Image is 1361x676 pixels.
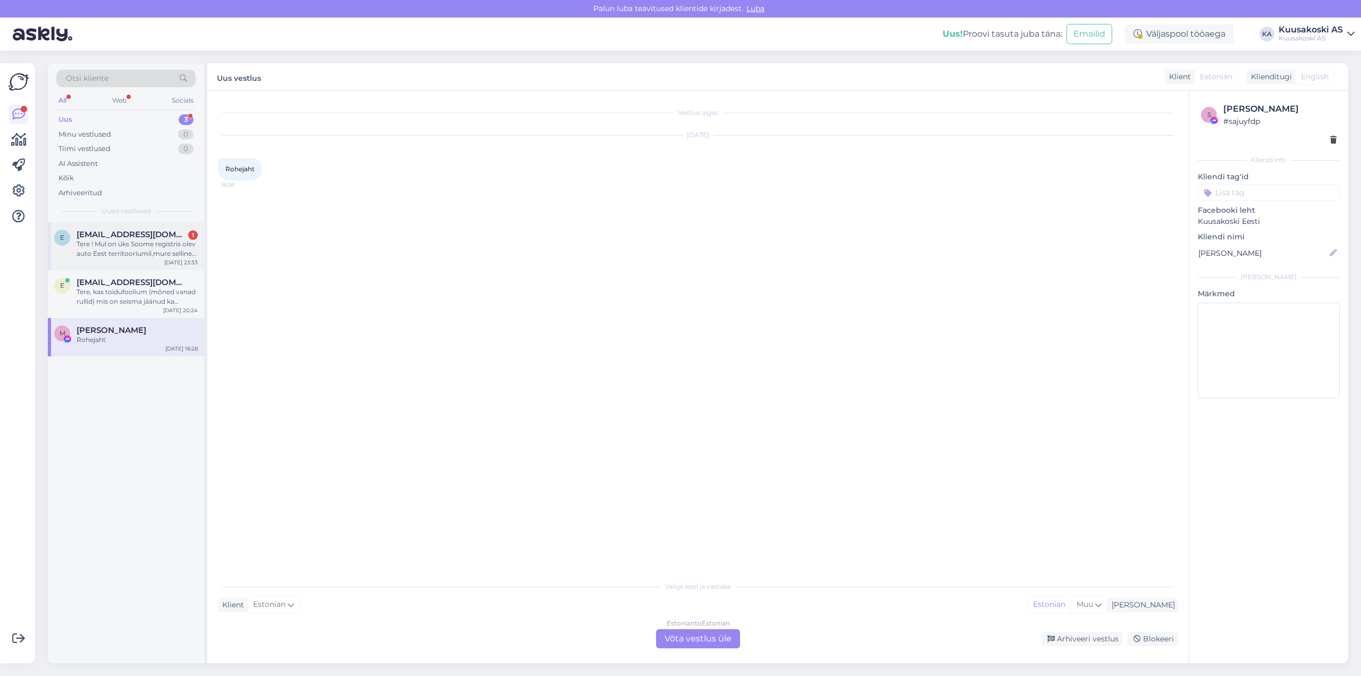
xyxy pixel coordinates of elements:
[1198,155,1340,165] div: Kliendi info
[1198,288,1340,299] p: Märkmed
[1198,216,1340,227] p: Kuusakoski Eesti
[1198,247,1328,259] input: Lisa nimi
[1247,71,1292,82] div: Klienditugi
[1301,71,1329,82] span: English
[667,619,730,628] div: Estonian to Estonian
[1125,24,1234,44] div: Väljaspool tööaega
[58,173,74,183] div: Kõik
[163,306,198,314] div: [DATE] 20:24
[102,206,151,216] span: Uued vestlused
[58,144,111,154] div: Tiimi vestlused
[66,73,108,84] span: Otsi kliente
[58,188,102,198] div: Arhiveeritud
[1198,171,1340,182] p: Kliendi tag'id
[1077,599,1093,609] span: Muu
[58,114,72,125] div: Uus
[77,335,198,345] div: Rohejaht
[218,108,1178,118] div: Vestlus algas
[218,130,1178,140] div: [DATE]
[77,239,198,258] div: Tere ! Mul on üks Soome registris olev auto Eest territooriumil,mure selline ,et autol läks mooto...
[56,94,69,107] div: All
[77,287,198,306] div: Tere, kas toidufoolium (mõned vanad rullid) mis on seisma jäänud ka sobivad Rohejahti?
[1127,632,1178,646] div: Blokeeri
[217,70,261,84] label: Uus vestlus
[743,4,768,13] span: Luba
[218,582,1178,591] div: Valige keel ja vastake
[179,114,194,125] div: 3
[164,258,198,266] div: [DATE] 23:33
[188,230,198,240] div: 1
[656,629,740,648] div: Võta vestlus üle
[225,165,255,173] span: Rohejaht
[1279,26,1355,43] a: Kuusakoski ASKuusakoski AS
[1198,272,1340,282] div: [PERSON_NAME]
[1165,71,1191,82] div: Klient
[1066,24,1112,44] button: Emailid
[1207,111,1211,119] span: s
[943,28,1062,40] div: Proovi tasuta juba täna:
[1223,115,1337,127] div: # sajuyfdp
[9,72,29,92] img: Askly Logo
[1198,205,1340,216] p: Facebooki leht
[1041,632,1123,646] div: Arhiveeri vestlus
[943,29,963,39] b: Uus!
[253,599,285,611] span: Estonian
[221,181,261,189] span: 16:28
[1259,27,1274,41] div: KA
[77,278,187,287] span: enely85@gmail.com
[170,94,196,107] div: Socials
[178,144,194,154] div: 0
[165,345,198,353] div: [DATE] 16:28
[1279,26,1343,34] div: Kuusakoski AS
[77,230,187,239] span: ekanter50@gmail.com
[1198,231,1340,243] p: Kliendi nimi
[1223,103,1337,115] div: [PERSON_NAME]
[218,599,244,611] div: Klient
[1200,71,1232,82] span: Estonian
[1198,185,1340,201] input: Lisa tag
[110,94,129,107] div: Web
[178,129,194,140] div: 0
[77,326,146,335] span: Markus Kudrjasov
[58,158,98,169] div: AI Assistent
[1107,599,1175,611] div: [PERSON_NAME]
[58,129,111,140] div: Minu vestlused
[1028,597,1071,613] div: Estonian
[1279,34,1343,43] div: Kuusakoski AS
[60,329,65,337] span: M
[60,233,64,241] span: e
[60,281,64,289] span: e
